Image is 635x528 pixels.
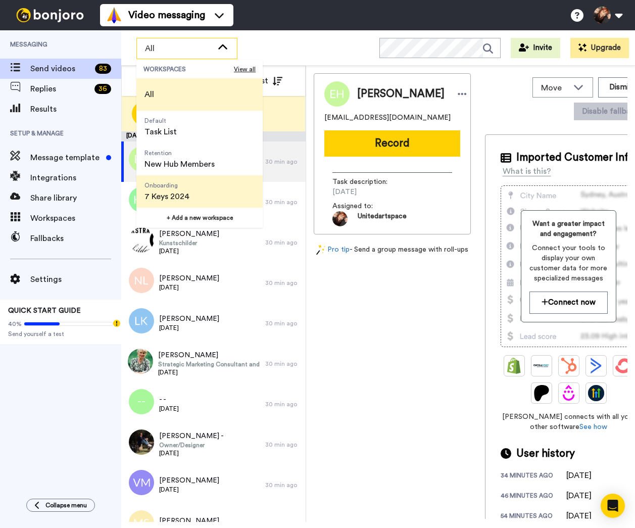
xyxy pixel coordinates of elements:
[129,389,154,414] img: --.png
[30,83,90,95] span: Replies
[26,499,95,512] button: Collapse menu
[144,181,189,189] span: Onboarding
[129,308,154,333] img: lk.png
[144,126,177,138] span: Task List
[159,273,219,283] span: [PERSON_NAME]
[159,431,224,441] span: [PERSON_NAME] -
[516,150,634,165] span: Imported Customer Info
[128,349,153,374] img: e9a1c694-4b9a-42e5-bd83-8b65b6230107.jpg
[8,320,22,328] span: 40%
[533,358,550,374] img: Ontraport
[159,449,224,457] span: [DATE]
[30,212,121,224] span: Workspaces
[579,423,607,430] a: See how
[265,279,301,287] div: 30 min ago
[529,292,608,313] button: Connect now
[332,201,403,211] span: Assigned to:
[324,81,350,107] img: Image of Elizabeth Holland
[566,490,617,502] div: [DATE]
[332,211,348,226] img: e9f9ed0f-c7f5-4795-a7d8-e56d8a83c84a-1579645839.jpg
[159,283,219,292] span: [DATE]
[159,247,219,255] span: [DATE]
[136,208,263,228] button: + Add a new workspace
[129,268,154,293] img: nl.png
[316,245,350,255] a: Pro tip
[506,358,522,374] img: Shopify
[265,319,301,327] div: 30 min ago
[159,441,224,449] span: Owner/Designer
[265,481,301,489] div: 30 min ago
[121,131,306,141] div: [DATE]
[529,219,608,239] span: Want a greater impact and engagement?
[316,245,325,255] img: magic-wand.svg
[533,385,550,401] img: Patreon
[30,63,91,75] span: Send videos
[129,147,154,172] img: eh.png
[503,165,551,177] div: What is this?
[159,405,179,413] span: [DATE]
[30,273,121,285] span: Settings
[8,307,81,314] span: QUICK START GUIDE
[566,510,617,522] div: [DATE]
[8,330,113,338] span: Send yourself a test
[265,360,301,368] div: 30 min ago
[30,232,121,245] span: Fallbacks
[561,385,577,401] img: Drip
[144,190,189,203] span: 7 Keys 2024
[159,475,219,486] span: [PERSON_NAME]
[615,358,631,374] img: ConvertKit
[265,158,301,166] div: 30 min ago
[358,211,407,226] span: Unitedartspace
[159,395,179,405] span: - -
[30,172,121,184] span: Integrations
[94,84,111,94] div: 36
[112,319,121,328] div: Tooltip anchor
[529,243,608,283] span: Connect your tools to display your own customer data for more specialized messages
[30,103,121,115] span: Results
[12,8,88,22] img: bj-logo-header-white.svg
[144,158,215,170] span: New Hub Members
[159,324,219,332] span: [DATE]
[265,400,301,408] div: 30 min ago
[159,486,219,494] span: [DATE]
[265,198,301,206] div: 30 min ago
[145,42,213,55] span: All
[324,130,460,157] button: Record
[234,65,256,73] span: View all
[129,187,154,212] img: kh.png
[143,65,234,73] span: WORKSPACES
[501,471,566,482] div: 34 minutes ago
[265,238,301,247] div: 30 min ago
[158,368,260,376] span: [DATE]
[128,8,205,22] span: Video messaging
[106,7,122,23] img: vm-color.svg
[324,113,451,123] span: [EMAIL_ADDRESS][DOMAIN_NAME]
[561,358,577,374] img: Hubspot
[501,492,566,502] div: 46 minutes ago
[30,192,121,204] span: Share library
[541,82,568,94] span: Move
[158,350,260,360] span: [PERSON_NAME]
[159,516,219,526] span: [PERSON_NAME]
[144,149,215,157] span: Retention
[332,187,428,197] span: [DATE]
[158,360,260,368] span: Strategic Marketing Consultant and Executive Coach
[144,88,154,101] span: All
[511,38,560,58] button: Invite
[501,512,566,522] div: 54 minutes ago
[95,64,111,74] div: 83
[570,38,629,58] button: Upgrade
[601,494,625,518] div: Open Intercom Messenger
[588,358,604,374] img: ActiveCampaign
[159,314,219,324] span: [PERSON_NAME]
[144,117,177,125] span: Default
[314,245,471,255] div: - Send a group message with roll-ups
[516,446,575,461] span: User history
[588,385,604,401] img: GoHighLevel
[159,239,219,247] span: Kunstschilder
[566,469,617,482] div: [DATE]
[357,86,445,102] span: [PERSON_NAME]
[129,227,154,253] img: 3e6d944f-5750-48db-8843-2437719af8bf.jpg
